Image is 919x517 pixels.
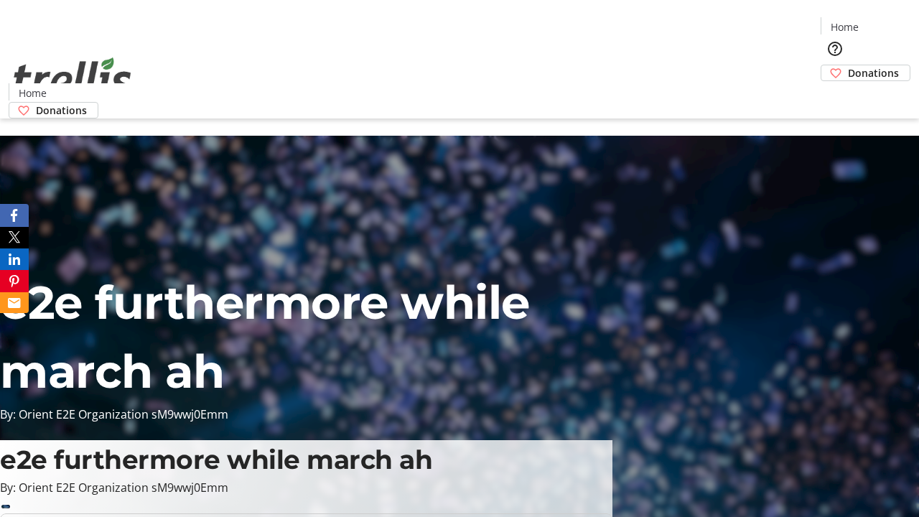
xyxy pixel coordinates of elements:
a: Home [9,85,55,101]
img: Orient E2E Organization sM9wwj0Emm's Logo [9,42,136,113]
span: Home [19,85,47,101]
a: Home [821,19,867,34]
button: Cart [821,81,849,110]
span: Donations [848,65,899,80]
button: Help [821,34,849,63]
span: Home [831,19,859,34]
a: Donations [9,102,98,118]
span: Donations [36,103,87,118]
a: Donations [821,65,910,81]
